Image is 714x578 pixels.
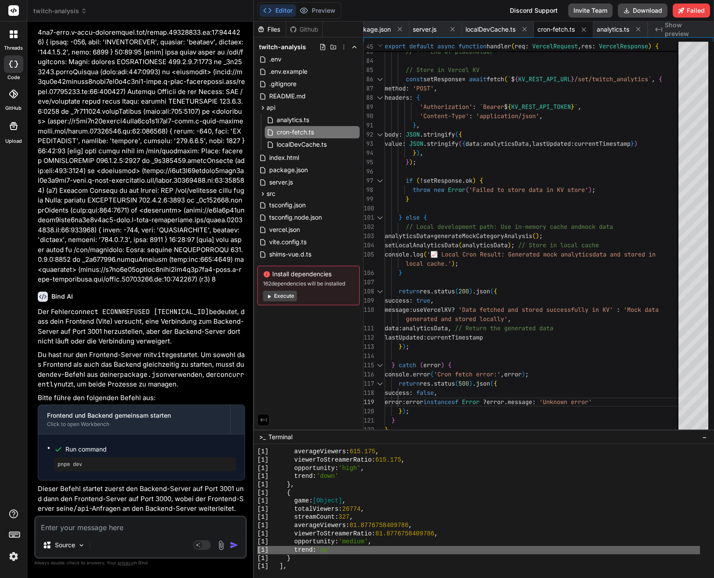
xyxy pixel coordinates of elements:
[537,25,575,34] span: cron-fetch.ts
[120,370,167,379] code: package.json
[522,370,525,378] span: )
[420,287,430,295] span: res
[581,42,592,50] span: res
[455,324,553,332] span: // Return the generated data
[276,139,328,150] span: localDevCache.ts
[409,250,413,258] span: .
[416,296,430,304] span: true
[571,140,574,148] span: :
[364,84,373,93] div: 87
[508,315,511,323] span: ,
[448,324,451,332] span: ,
[508,241,511,249] span: )
[631,140,634,148] span: }
[455,379,458,387] span: (
[617,306,620,314] span: :
[364,333,373,342] div: 112
[490,287,494,295] span: (
[364,102,373,112] div: 89
[352,25,391,34] span: package.json
[364,231,373,241] div: 103
[402,343,406,350] span: )
[399,324,402,332] span: :
[374,379,386,388] div: Click to collapse the range.
[420,149,423,157] span: ,
[406,343,409,350] span: ;
[413,84,434,92] span: 'POST'
[515,42,525,50] span: req
[364,379,373,388] div: 117
[420,177,423,184] span: !
[38,350,245,390] p: Du hast nur den Frontend-Server mit gestartet. Um sowohl das Frontend als auch das Backend gleich...
[263,280,354,287] span: 162 dependencies will be installed
[504,103,508,111] span: $
[518,241,599,249] span: // Store in local cache
[38,370,244,389] code: concurrently
[385,140,402,148] span: value
[413,250,423,258] span: log
[494,287,497,295] span: {
[578,103,581,111] span: ,
[462,398,480,406] span: Error
[78,542,85,549] img: Pick Models
[406,195,409,203] span: }
[480,140,483,148] span: :
[465,177,472,184] span: ok
[592,250,656,258] span: data and stored in
[385,306,409,314] span: message
[437,42,455,50] span: async
[413,306,451,314] span: useVercelKV
[465,25,516,34] span: localDevCache.ts
[515,75,518,83] span: {
[413,186,430,194] span: throw
[472,379,476,387] span: .
[364,112,373,121] div: 90
[374,176,386,185] div: Click to collapse the range.
[409,42,434,50] span: default
[508,75,511,83] span: `
[472,287,476,295] span: .
[505,4,563,18] div: Discord Support
[413,370,430,378] span: error
[409,158,413,166] span: )
[268,91,307,101] span: README.md
[469,112,472,120] span: :
[462,140,465,148] span: {
[230,541,238,549] img: icon
[430,370,434,378] span: (
[487,42,511,50] span: handler
[476,379,490,387] span: json
[434,84,437,92] span: ,
[525,370,529,378] span: ;
[254,25,286,34] div: Files
[469,186,588,194] span: 'Failed to store data in KV store'
[406,66,480,74] span: // Store in Vercel KV
[480,177,483,184] span: {
[364,361,373,370] div: 115
[364,75,373,84] div: 86
[652,75,655,83] span: ,
[385,94,409,101] span: headers
[364,296,373,305] div: 109
[260,4,296,17] button: Editor
[416,121,420,129] span: ,
[263,291,297,301] button: Execute
[364,139,373,148] div: 93
[409,370,413,378] span: .
[430,287,434,295] span: .
[5,137,22,145] label: Upload
[458,379,469,387] span: 500
[402,398,406,406] span: :
[406,213,420,221] span: else
[571,75,574,83] span: }
[153,350,169,359] code: vite
[539,112,543,120] span: ,
[406,84,409,92] span: :
[268,237,307,247] span: vite.config.ts
[268,224,301,235] span: vercel.json
[532,42,578,50] span: VercelRequest
[469,379,472,387] span: )
[399,269,402,277] span: }
[518,75,571,83] span: KV_REST_API_URL
[364,185,373,195] div: 98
